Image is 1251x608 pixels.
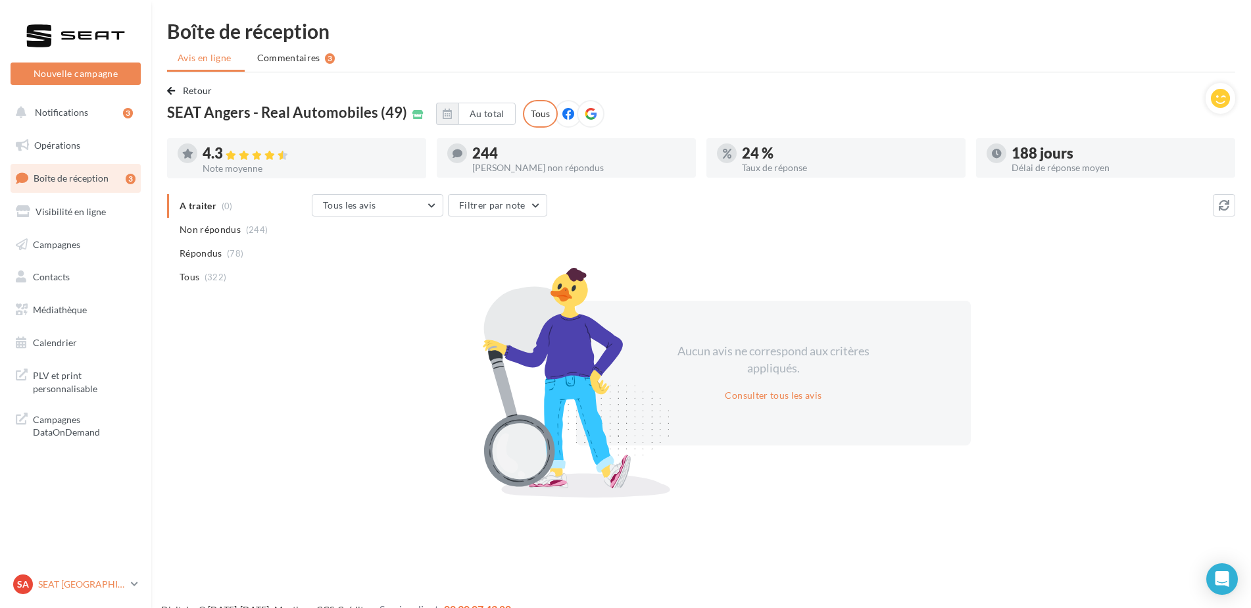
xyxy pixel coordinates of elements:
[458,103,516,125] button: Au total
[33,238,80,249] span: Campagnes
[8,329,143,357] a: Calendrier
[8,263,143,291] a: Contacts
[33,337,77,348] span: Calendrier
[33,271,70,282] span: Contacts
[180,247,222,260] span: Répondus
[203,146,416,161] div: 4.3
[8,198,143,226] a: Visibilité en ligne
[11,572,141,597] a: SA SEAT [GEOGRAPHIC_DATA]
[325,53,335,64] div: 3
[227,248,243,259] span: (78)
[472,146,685,161] div: 244
[183,85,212,96] span: Retour
[180,270,199,284] span: Tous
[36,206,106,217] span: Visibilité en ligne
[167,83,218,99] button: Retour
[167,105,407,120] span: SEAT Angers - Real Automobiles (49)
[1012,146,1225,161] div: 188 jours
[720,388,827,403] button: Consulter tous les avis
[312,194,443,216] button: Tous les avis
[436,103,516,125] button: Au total
[33,367,135,395] span: PLV et print personnalisable
[38,578,126,591] p: SEAT [GEOGRAPHIC_DATA]
[126,174,135,184] div: 3
[523,100,558,128] div: Tous
[257,51,320,64] span: Commentaires
[167,21,1235,41] div: Boîte de réception
[8,296,143,324] a: Médiathèque
[246,224,268,235] span: (244)
[448,194,547,216] button: Filtrer par note
[742,146,955,161] div: 24 %
[8,99,138,126] button: Notifications 3
[323,199,376,211] span: Tous les avis
[1206,563,1238,595] div: Open Intercom Messenger
[742,163,955,172] div: Taux de réponse
[180,223,241,236] span: Non répondus
[123,108,133,118] div: 3
[8,231,143,259] a: Campagnes
[8,405,143,444] a: Campagnes DataOnDemand
[33,411,135,439] span: Campagnes DataOnDemand
[11,63,141,85] button: Nouvelle campagne
[1012,163,1225,172] div: Délai de réponse moyen
[34,139,80,151] span: Opérations
[33,304,87,315] span: Médiathèque
[205,272,227,282] span: (322)
[660,343,887,376] div: Aucun avis ne correspond aux critères appliqués.
[17,578,29,591] span: SA
[203,164,416,173] div: Note moyenne
[34,172,109,184] span: Boîte de réception
[8,164,143,192] a: Boîte de réception3
[8,361,143,400] a: PLV et print personnalisable
[8,132,143,159] a: Opérations
[472,163,685,172] div: [PERSON_NAME] non répondus
[35,107,88,118] span: Notifications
